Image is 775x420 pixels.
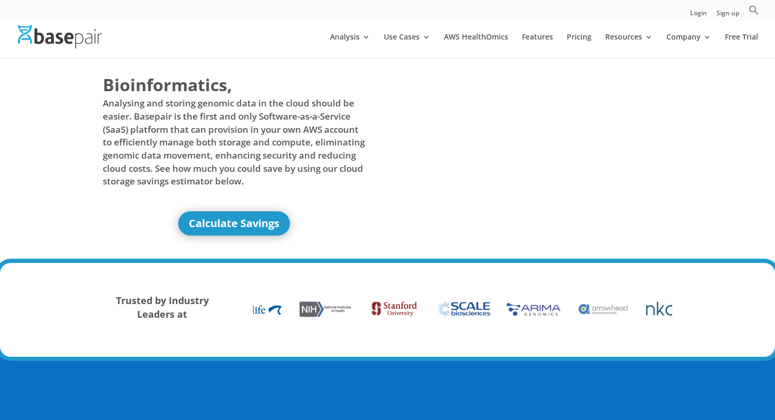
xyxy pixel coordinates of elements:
a: Pricing [567,33,592,58]
a: Resources [605,33,653,58]
a: Login [690,10,707,21]
img: Basepair [18,25,102,48]
a: Free Trial [725,33,758,58]
a: Sign up [716,10,739,21]
span: Analysing and storing genomic data in the cloud should be easier. Basepair is the first and only ... [103,97,365,188]
a: Use Cases [384,33,430,58]
strong: Trusted by Industry Leaders at [116,294,209,320]
a: AWS HealthOmics [444,33,508,58]
iframe: Basepair - NGS Analysis Simplified [395,73,658,220]
span: Bioinformatics, [103,73,232,97]
svg: Search [749,5,759,15]
a: Search Icon Link [749,5,759,21]
a: Features [522,33,553,58]
a: Analysis [330,33,370,58]
a: Company [666,33,711,58]
a: Calculate Savings [178,211,290,236]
